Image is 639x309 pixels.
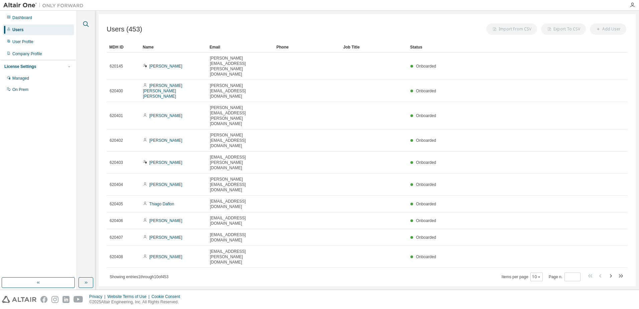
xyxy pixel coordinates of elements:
[151,294,184,299] div: Cookie Consent
[416,218,436,223] span: Onboarded
[541,23,586,35] button: Export To CSV
[416,64,436,69] span: Onboarded
[416,182,436,187] span: Onboarded
[276,42,338,53] div: Phone
[62,296,70,303] img: linkedin.svg
[110,113,123,118] span: 620401
[12,76,29,81] div: Managed
[12,39,33,44] div: User Profile
[109,42,137,53] div: MDH ID
[210,42,271,53] div: Email
[416,254,436,259] span: Onboarded
[12,15,32,20] div: Dashboard
[110,275,168,279] span: Showing entries 1 through 10 of 453
[210,177,271,193] span: [PERSON_NAME][EMAIL_ADDRESS][DOMAIN_NAME]
[2,296,36,303] img: altair_logo.svg
[486,23,537,35] button: Import From CSV
[210,56,271,77] span: [PERSON_NAME][EMAIL_ADDRESS][PERSON_NAME][DOMAIN_NAME]
[210,154,271,171] span: [EMAIL_ADDRESS][PERSON_NAME][DOMAIN_NAME]
[416,160,436,165] span: Onboarded
[12,51,42,57] div: Company Profile
[51,296,58,303] img: instagram.svg
[149,254,182,259] a: [PERSON_NAME]
[416,202,436,206] span: Onboarded
[210,232,271,243] span: [EMAIL_ADDRESS][DOMAIN_NAME]
[149,113,182,118] a: [PERSON_NAME]
[210,132,271,148] span: [PERSON_NAME][EMAIL_ADDRESS][DOMAIN_NAME]
[416,235,436,240] span: Onboarded
[590,23,626,35] button: Add User
[110,235,123,240] span: 620407
[410,42,593,53] div: Status
[89,294,107,299] div: Privacy
[110,88,123,94] span: 620400
[143,42,204,53] div: Name
[149,138,182,143] a: [PERSON_NAME]
[143,83,182,99] a: [PERSON_NAME] [PERSON_NAME] [PERSON_NAME]
[210,215,271,226] span: [EMAIL_ADDRESS][DOMAIN_NAME]
[149,218,182,223] a: [PERSON_NAME]
[149,202,174,206] a: Thiago Daflon
[210,249,271,265] span: [EMAIL_ADDRESS][PERSON_NAME][DOMAIN_NAME]
[210,199,271,209] span: [EMAIL_ADDRESS][DOMAIN_NAME]
[149,160,182,165] a: [PERSON_NAME]
[502,273,543,281] span: Items per page
[210,105,271,126] span: [PERSON_NAME][EMAIL_ADDRESS][PERSON_NAME][DOMAIN_NAME]
[107,294,151,299] div: Website Terms of Use
[110,201,123,207] span: 620405
[416,113,436,118] span: Onboarded
[110,64,123,69] span: 620145
[343,42,405,53] div: Job Title
[149,182,182,187] a: [PERSON_NAME]
[110,218,123,223] span: 620406
[110,182,123,187] span: 620404
[149,64,182,69] a: [PERSON_NAME]
[532,274,541,280] button: 10
[149,235,182,240] a: [PERSON_NAME]
[210,83,271,99] span: [PERSON_NAME][EMAIL_ADDRESS][DOMAIN_NAME]
[110,160,123,165] span: 620403
[12,87,28,92] div: On Prem
[40,296,47,303] img: facebook.svg
[416,138,436,143] span: Onboarded
[74,296,83,303] img: youtube.svg
[110,138,123,143] span: 620402
[12,27,23,32] div: Users
[89,299,184,305] p: © 2025 Altair Engineering, Inc. All Rights Reserved.
[110,254,123,260] span: 620408
[4,64,36,69] div: License Settings
[416,89,436,93] span: Onboarded
[107,25,142,33] span: Users (453)
[3,2,87,9] img: Altair One
[549,273,581,281] span: Page n.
